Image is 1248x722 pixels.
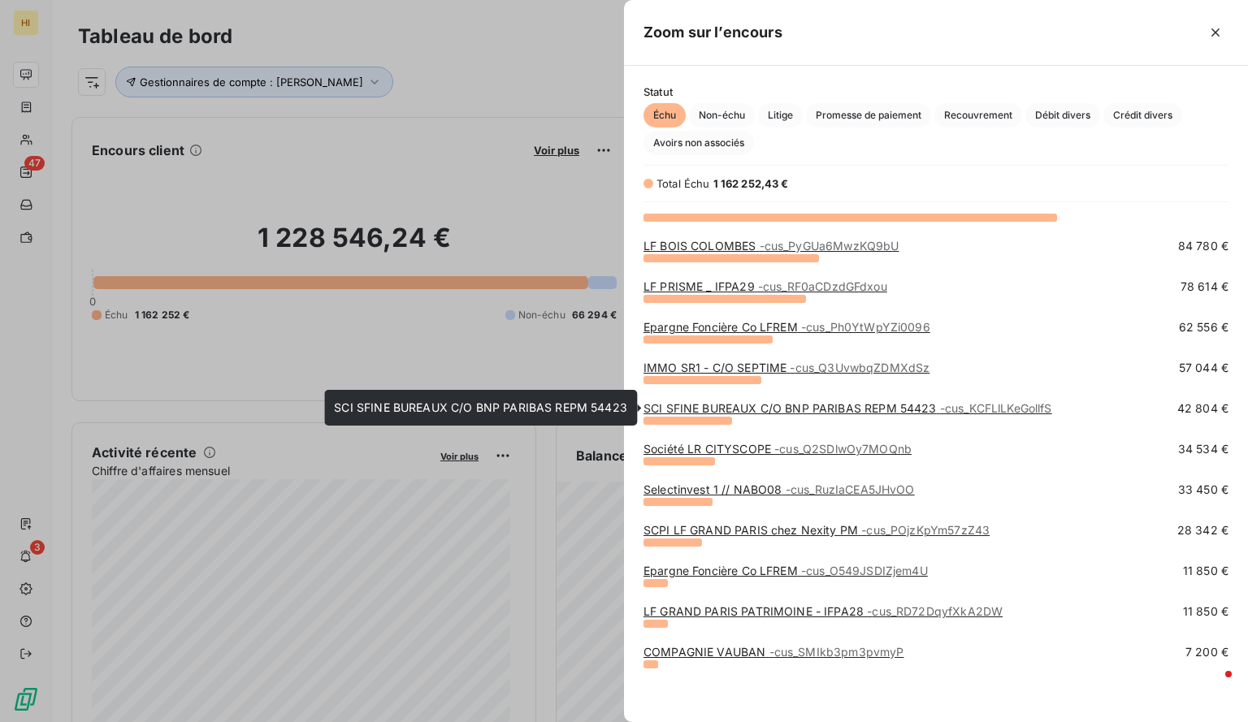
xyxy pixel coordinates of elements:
[861,523,990,537] span: - cus_POjzKpYm57zZ43
[713,177,789,190] span: 1 162 252,43 €
[643,21,782,44] h5: Zoom sur l’encours
[1177,522,1228,538] span: 28 342 €
[643,523,990,537] a: SCPI LF GRAND PARIS chez Nexity PM
[1177,400,1228,417] span: 42 804 €
[1183,563,1228,579] span: 11 850 €
[334,400,627,414] span: SCI SFINE BUREAUX C/O BNP PARIBAS REPM 54423
[801,320,930,334] span: - cus_Ph0YtWpYZi0096
[643,442,912,456] a: Société LR CITYSCOPE
[786,482,915,496] span: - cus_RuzIaCEA5JHvOO
[758,103,803,128] button: Litige
[656,177,710,190] span: Total Échu
[643,361,929,374] a: IMMO SR1 - C/O SEPTIME
[867,604,1003,618] span: - cus_RD72DqyfXkA2DW
[934,103,1022,128] button: Recouvrement
[1183,603,1228,620] span: 11 850 €
[774,442,912,456] span: - cus_Q2SDlwOy7MOQnb
[643,604,1003,618] a: LF GRAND PARIS PATRIMOINE - IFPA28
[1181,279,1228,295] span: 78 614 €
[643,645,903,659] a: COMPAGNIE VAUBAN
[758,279,887,293] span: - cus_RF0aCDzdGFdxou
[806,103,931,128] button: Promesse de paiement
[1178,441,1228,457] span: 34 534 €
[1193,667,1232,706] iframe: Intercom live chat
[790,361,929,374] span: - cus_Q3UvwbqZDMXdSz
[643,401,1052,415] a: SCI SFINE BUREAUX C/O BNP PARIBAS REPM 54423
[760,239,899,253] span: - cus_PyGUa6MwzKQ9bU
[689,103,755,128] button: Non-échu
[940,401,1052,415] span: - cus_KCFLlLKeGollfS
[643,564,928,577] a: Epargne Foncière Co LFREM
[769,645,904,659] span: - cus_SMIkb3pm3pvmyP
[643,103,686,128] button: Échu
[801,564,928,577] span: - cus_O549JSDIZjem4U
[1178,482,1228,498] span: 33 450 €
[1174,197,1228,214] span: 199 974 €
[1185,644,1228,660] span: 7 200 €
[643,320,930,334] a: Epargne Foncière Co LFREM
[643,85,1228,98] span: Statut
[643,239,899,253] a: LF BOIS COLOMBES
[643,131,754,155] button: Avoirs non associés
[1025,103,1100,128] button: Débit divers
[643,482,915,496] a: Selectinvest 1 // NABO08
[624,212,1248,703] div: grid
[643,198,823,212] a: IMMO SR 1
[1179,360,1228,376] span: 57 044 €
[708,198,824,212] span: - cus_PyFaKuJXIi1b31
[1178,238,1228,254] span: 84 780 €
[643,279,887,293] a: LF PRISME _ IFPA29
[1179,319,1228,335] span: 62 556 €
[1103,103,1182,128] button: Crédit divers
